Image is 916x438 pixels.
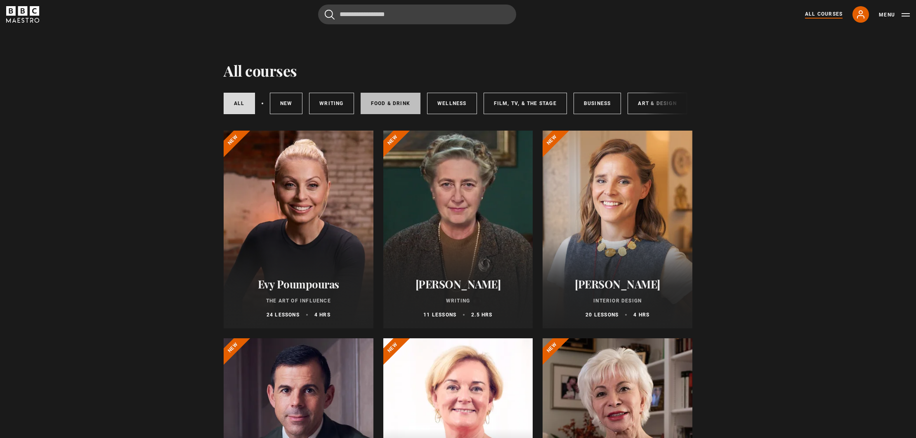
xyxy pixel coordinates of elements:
a: Art & Design [628,93,687,114]
svg: BBC Maestro [6,6,39,23]
a: Film, TV, & The Stage [484,93,567,114]
p: 11 lessons [423,311,456,319]
h2: [PERSON_NAME] [552,278,682,290]
a: Evy Poumpouras The Art of Influence 24 lessons 4 hrs New [224,131,373,328]
button: Submit the search query [325,9,335,20]
a: [PERSON_NAME] Interior Design 20 lessons 4 hrs New [543,131,692,328]
p: 20 lessons [585,311,619,319]
h2: [PERSON_NAME] [393,278,523,290]
h2: Evy Poumpouras [234,278,364,290]
p: 24 lessons [267,311,300,319]
a: Wellness [427,93,477,114]
p: Writing [393,297,523,304]
input: Search [318,5,516,24]
p: 4 hrs [314,311,331,319]
p: 2.5 hrs [471,311,492,319]
p: The Art of Influence [234,297,364,304]
p: Interior Design [552,297,682,304]
a: Food & Drink [361,93,420,114]
h1: All courses [224,62,297,79]
a: All Courses [805,10,843,19]
a: Writing [309,93,354,114]
button: Toggle navigation [879,11,910,19]
a: All [224,93,255,114]
p: 4 hrs [633,311,649,319]
a: [PERSON_NAME] Writing 11 lessons 2.5 hrs New [383,131,533,328]
a: New [270,93,303,114]
a: Business [574,93,621,114]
